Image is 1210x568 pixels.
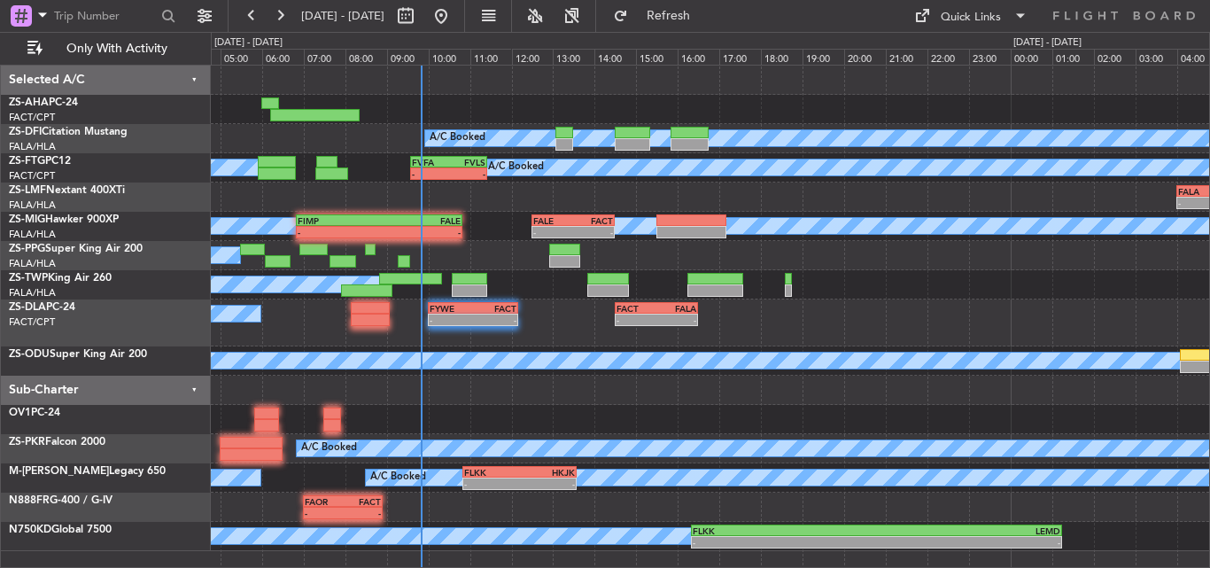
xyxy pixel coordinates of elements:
span: ZS-TWP [9,273,48,284]
div: FYWE [430,303,473,314]
div: FALA [656,303,696,314]
div: 18:00 [761,49,803,65]
span: ZS-DFI [9,127,42,137]
button: Refresh [605,2,711,30]
a: FALA/HLA [9,228,56,241]
a: OV1PC-24 [9,408,60,418]
span: ZS-ODU [9,349,50,360]
a: ZS-TWPKing Air 260 [9,273,112,284]
div: - [343,508,381,518]
a: ZS-PKRFalcon 2000 [9,437,105,447]
div: FVLS [448,157,485,167]
div: Quick Links [941,9,1001,27]
div: - [448,168,485,179]
a: N750KDGlobal 7500 [9,525,112,535]
div: A/C Booked [430,125,485,152]
span: N750KD [9,525,51,535]
div: 15:00 [636,49,678,65]
div: A/C Booked [488,154,544,181]
div: FALE [533,215,573,226]
input: Trip Number [54,3,156,29]
span: ZS-DLA [9,302,46,313]
a: FACT/CPT [9,111,55,124]
div: A/C Booked [301,435,357,462]
a: ZS-MIGHawker 900XP [9,214,119,225]
div: 22:00 [927,49,969,65]
a: FALA/HLA [9,286,56,300]
div: FACT [343,496,381,507]
a: ZS-ODUSuper King Air 200 [9,349,147,360]
div: FAOR [305,496,343,507]
span: ZS-MIG [9,214,45,225]
div: - [877,537,1061,548]
div: - [573,227,613,237]
div: 21:00 [886,49,927,65]
div: 08:00 [345,49,387,65]
a: ZS-DLAPC-24 [9,302,75,313]
div: FACT [617,303,656,314]
span: [DATE] - [DATE] [301,8,384,24]
span: ZS-LMF [9,185,46,196]
div: - [533,227,573,237]
div: - [305,508,343,518]
a: FALA/HLA [9,198,56,212]
span: N888FR [9,495,50,506]
a: M-[PERSON_NAME]Legacy 650 [9,466,166,477]
div: - [412,168,448,179]
div: - [464,479,520,489]
span: Refresh [632,10,706,22]
div: FLKK [693,525,877,536]
div: 12:00 [512,49,554,65]
a: FALA/HLA [9,257,56,270]
span: ZS-FTG [9,156,45,167]
span: Only With Activity [46,43,187,55]
div: 19:00 [803,49,844,65]
span: ZS-PKR [9,437,45,447]
div: FIMP [298,215,379,226]
a: FACT/CPT [9,315,55,329]
div: LEMD [877,525,1061,536]
a: ZS-DFICitation Mustang [9,127,128,137]
div: FLKK [464,467,520,478]
div: A/C Booked [370,464,426,491]
div: FACT [573,215,613,226]
div: 09:00 [387,49,429,65]
div: FALE [379,215,461,226]
div: - [656,315,696,325]
div: - [693,537,877,548]
a: FALA/HLA [9,140,56,153]
div: 10:00 [429,49,470,65]
span: ZS-AHA [9,97,49,108]
div: [DATE] - [DATE] [214,35,283,51]
div: 02:00 [1094,49,1136,65]
div: HKJK [520,467,576,478]
a: FACT/CPT [9,169,55,183]
div: 14:00 [594,49,636,65]
div: 13:00 [553,49,594,65]
div: 16:00 [678,49,719,65]
div: - [473,315,516,325]
span: ZS-PPG [9,244,45,254]
div: 06:00 [262,49,304,65]
div: - [430,315,473,325]
div: - [617,315,656,325]
span: OV1 [9,408,31,418]
a: ZS-AHAPC-24 [9,97,78,108]
div: 05:00 [221,49,262,65]
div: 03:00 [1136,49,1177,65]
div: 01:00 [1052,49,1094,65]
div: 07:00 [304,49,345,65]
div: FVFA [412,157,448,167]
button: Only With Activity [19,35,192,63]
a: N888FRG-400 / G-IV [9,495,112,506]
div: 11:00 [470,49,512,65]
div: 20:00 [844,49,886,65]
div: 00:00 [1011,49,1052,65]
div: 17:00 [719,49,761,65]
a: ZS-PPGSuper King Air 200 [9,244,143,254]
span: M-[PERSON_NAME] [9,466,109,477]
a: ZS-LMFNextant 400XTi [9,185,125,196]
button: Quick Links [905,2,1036,30]
div: FACT [473,303,516,314]
div: - [520,479,576,489]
